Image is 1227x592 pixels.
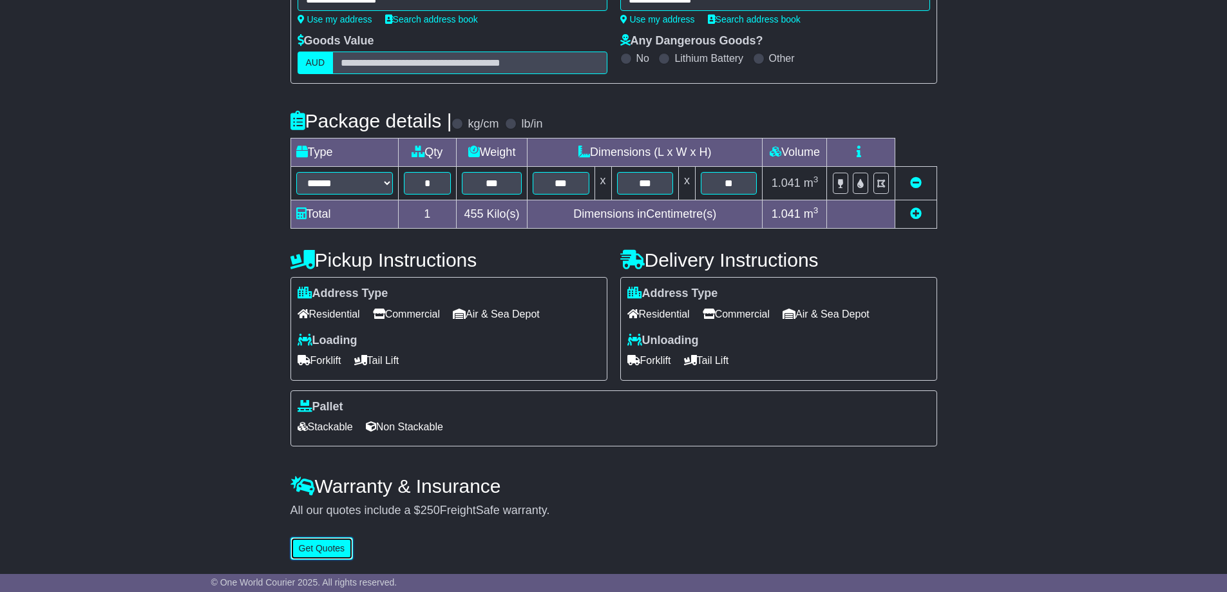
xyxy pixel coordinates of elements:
[457,200,528,229] td: Kilo(s)
[627,334,699,348] label: Unloading
[290,138,398,167] td: Type
[678,167,695,200] td: x
[464,207,484,220] span: 455
[398,200,457,229] td: 1
[783,304,870,324] span: Air & Sea Depot
[457,138,528,167] td: Weight
[398,138,457,167] td: Qty
[772,207,801,220] span: 1.041
[298,14,372,24] a: Use my address
[620,249,937,271] h4: Delivery Instructions
[290,475,937,497] h4: Warranty & Insurance
[703,304,770,324] span: Commercial
[627,304,690,324] span: Residential
[290,504,937,518] div: All our quotes include a $ FreightSafe warranty.
[298,287,388,301] label: Address Type
[468,117,499,131] label: kg/cm
[684,350,729,370] span: Tail Lift
[298,417,353,437] span: Stackable
[528,200,763,229] td: Dimensions in Centimetre(s)
[804,207,819,220] span: m
[298,304,360,324] span: Residential
[813,205,819,215] sup: 3
[594,167,611,200] td: x
[385,14,478,24] a: Search address book
[769,52,795,64] label: Other
[813,175,819,184] sup: 3
[627,287,718,301] label: Address Type
[521,117,542,131] label: lb/in
[627,350,671,370] span: Forklift
[708,14,801,24] a: Search address book
[674,52,743,64] label: Lithium Battery
[298,400,343,414] label: Pallet
[804,177,819,189] span: m
[421,504,440,517] span: 250
[620,14,695,24] a: Use my address
[298,334,357,348] label: Loading
[290,249,607,271] h4: Pickup Instructions
[763,138,827,167] td: Volume
[298,350,341,370] span: Forklift
[528,138,763,167] td: Dimensions (L x W x H)
[290,110,452,131] h4: Package details |
[298,52,334,74] label: AUD
[453,304,540,324] span: Air & Sea Depot
[373,304,440,324] span: Commercial
[910,207,922,220] a: Add new item
[290,537,354,560] button: Get Quotes
[910,177,922,189] a: Remove this item
[620,34,763,48] label: Any Dangerous Goods?
[211,577,397,587] span: © One World Courier 2025. All rights reserved.
[366,417,443,437] span: Non Stackable
[290,200,398,229] td: Total
[772,177,801,189] span: 1.041
[636,52,649,64] label: No
[354,350,399,370] span: Tail Lift
[298,34,374,48] label: Goods Value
